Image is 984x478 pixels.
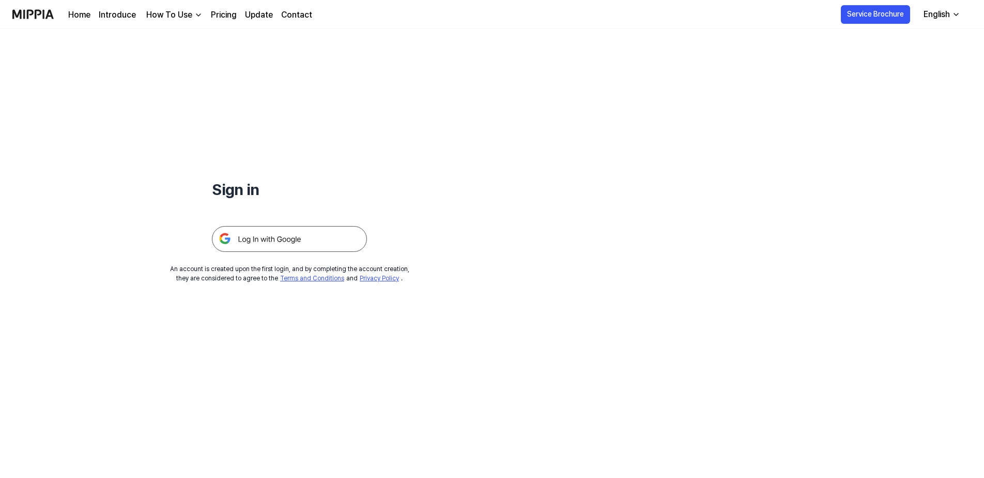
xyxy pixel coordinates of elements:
[194,11,203,19] img: down
[144,9,203,21] button: How To Use
[921,8,952,21] div: English
[99,9,136,21] a: Introduce
[915,4,966,25] button: English
[245,9,273,21] a: Update
[212,178,367,201] h1: Sign in
[280,275,344,282] a: Terms and Conditions
[170,264,409,283] div: An account is created upon the first login, and by completing the account creation, they are cons...
[212,226,367,252] img: 구글 로그인 버튼
[68,9,90,21] a: Home
[360,275,399,282] a: Privacy Policy
[841,5,910,24] button: Service Brochure
[144,9,194,21] div: How To Use
[281,9,312,21] a: Contact
[211,9,237,21] a: Pricing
